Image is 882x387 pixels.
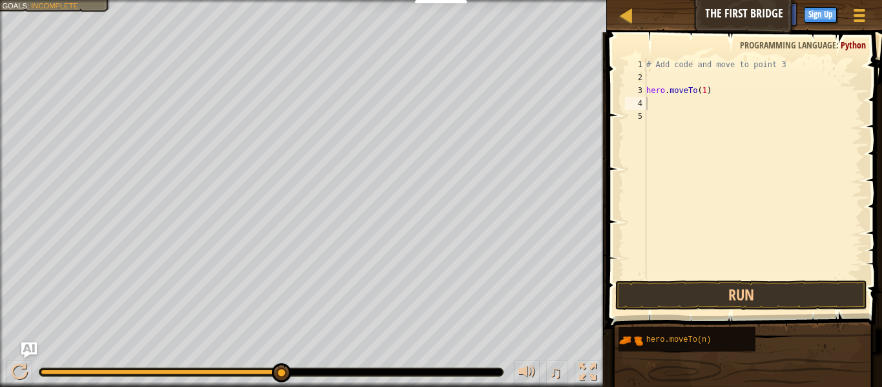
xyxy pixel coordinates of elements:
[625,84,646,97] div: 3
[2,1,27,10] span: Goals
[735,7,757,19] span: Ask AI
[549,362,562,382] span: ♫
[6,361,32,387] button: Ctrl + P: Pause
[625,71,646,84] div: 2
[625,97,646,110] div: 4
[646,335,712,344] span: hero.moveTo(n)
[625,110,646,123] div: 5
[619,328,643,353] img: portrait.png
[770,7,791,19] span: Hints
[843,3,876,33] button: Show game menu
[21,342,37,358] button: Ask AI
[27,1,31,10] span: :
[728,3,763,26] button: Ask AI
[514,361,540,387] button: Adjust volume
[625,58,646,71] div: 1
[836,39,841,51] span: :
[546,361,568,387] button: ♫
[740,39,836,51] span: Programming language
[841,39,866,51] span: Python
[804,7,837,23] button: Sign Up
[31,1,78,10] span: Incomplete
[575,361,600,387] button: Toggle fullscreen
[615,280,867,310] button: Run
